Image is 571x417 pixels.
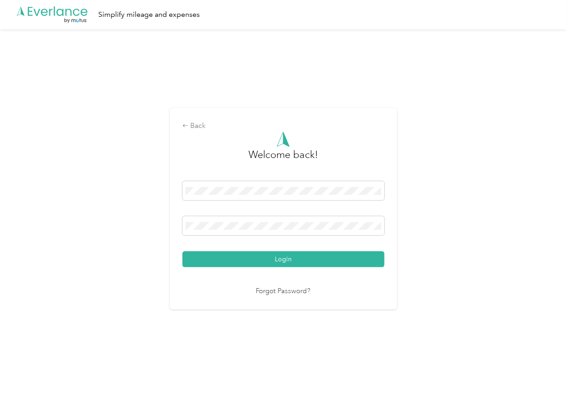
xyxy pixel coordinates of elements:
div: Simplify mileage and expenses [98,9,200,20]
button: Login [182,251,384,267]
div: Back [182,121,384,132]
a: Forgot Password? [256,286,311,297]
iframe: Everlance-gr Chat Button Frame [520,366,571,417]
h3: greeting [248,147,318,172]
